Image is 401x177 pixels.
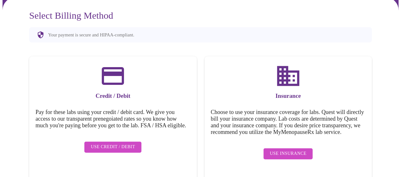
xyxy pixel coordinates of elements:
[211,92,366,99] h3: Insurance
[211,109,366,136] h5: Choose to use your insurance coverage for labs. Quest will directly bill your insurance company. ...
[84,142,141,153] button: Use Credit / Debit
[91,143,135,151] span: Use Credit / Debit
[36,109,191,129] h5: Pay for these labs using your credit / debit card. We give you access to our transparent prenegoi...
[29,10,372,21] h3: Select Billing Method
[270,150,306,158] span: Use Insurance
[36,92,191,99] h3: Credit / Debit
[48,32,134,38] p: Your payment is secure and HIPAA-compliant.
[263,148,313,159] button: Use Insurance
